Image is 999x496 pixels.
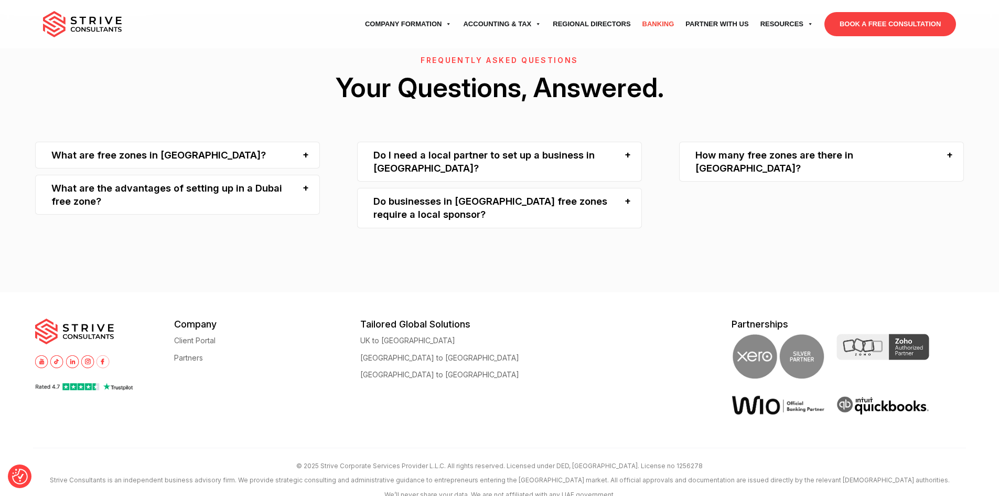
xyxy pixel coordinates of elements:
a: BOOK A FREE CONSULTATION [824,12,956,36]
a: Accounting & Tax [457,9,547,39]
a: Client Portal [174,336,216,344]
a: Resources [755,9,819,39]
button: Consent Preferences [12,469,28,484]
div: Do I need a local partner to set up a business in [GEOGRAPHIC_DATA]? [357,142,642,182]
a: Banking [637,9,680,39]
img: intuit quickbooks [836,395,929,416]
a: Company Formation [359,9,458,39]
img: main-logo.svg [43,11,122,37]
p: © 2025 Strive Corporate Services Provider L.L.C. All rights reserved. Licensed under DED, [GEOGRA... [33,459,966,473]
a: [GEOGRAPHIC_DATA] to [GEOGRAPHIC_DATA] [360,354,519,362]
div: How many free zones are there in [GEOGRAPHIC_DATA]? [679,142,964,182]
img: Revisit consent button [12,469,28,484]
a: UK to [GEOGRAPHIC_DATA] [360,336,455,344]
h5: Tailored Global Solutions [360,319,546,330]
h5: Company [174,319,360,330]
a: Partners [174,354,203,362]
img: Zoho Partner [836,334,929,360]
img: Wio Offical Banking Partner [732,395,824,415]
a: Partner with Us [680,9,754,39]
a: [GEOGRAPHIC_DATA] to [GEOGRAPHIC_DATA] [360,371,519,378]
a: Regional Directors [547,9,636,39]
h5: Partnerships [732,319,964,330]
img: main-logo.svg [35,319,114,345]
div: What are the advantages of setting up in a Dubai free zone? [35,175,320,215]
div: What are free zones in [GEOGRAPHIC_DATA]? [35,142,320,168]
div: Do businesses in [GEOGRAPHIC_DATA] free zones require a local sponsor? [357,188,642,228]
p: Strive Consultants is an independent business advisory firm. We provide strategic consulting and ... [33,473,966,487]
